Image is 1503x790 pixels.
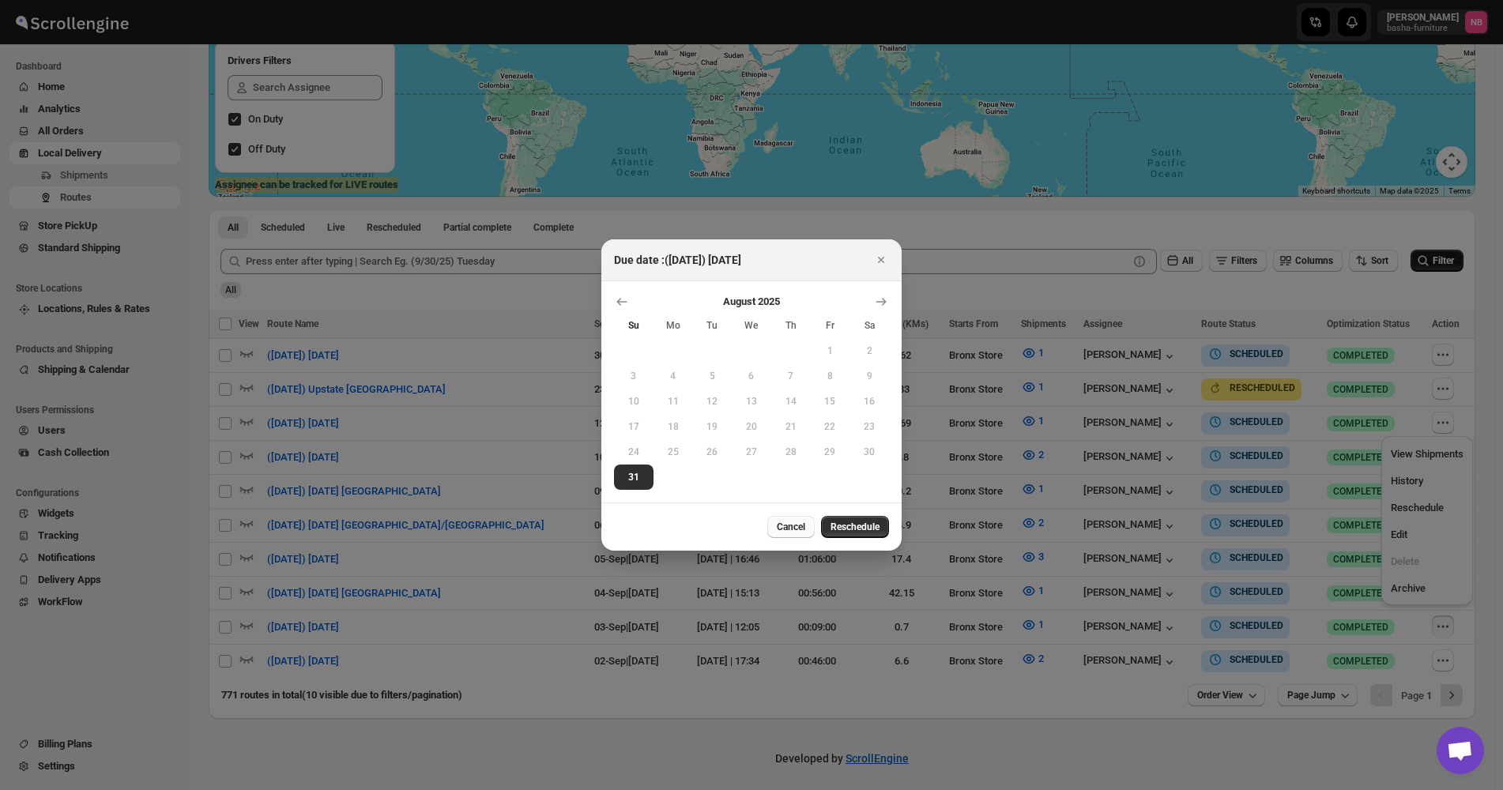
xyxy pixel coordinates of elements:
[817,395,844,408] span: 15
[614,414,654,439] button: Sunday August 17 2025
[856,395,883,408] span: 16
[620,395,647,408] span: 10
[692,439,732,465] button: Tuesday August 26 2025
[614,389,654,414] button: Sunday August 10 2025
[817,344,844,357] span: 1
[654,414,693,439] button: Monday August 18 2025
[614,439,654,465] button: Sunday August 24 2025
[738,446,765,458] span: 27
[738,370,765,382] span: 6
[699,420,725,433] span: 19
[699,319,725,332] span: Tu
[817,446,844,458] span: 29
[771,389,811,414] button: Thursday August 14 2025
[870,249,892,271] button: Close
[817,370,844,382] span: 8
[654,313,693,338] th: Monday
[811,439,850,465] button: Friday August 29 2025
[817,420,844,433] span: 22
[811,338,850,363] button: Friday August 1 2025
[614,363,654,389] button: Sunday August 3 2025
[849,313,889,338] th: Saturday
[660,319,687,332] span: Mo
[856,446,883,458] span: 30
[849,439,889,465] button: Saturday August 30 2025
[654,439,693,465] button: Monday August 25 2025
[849,389,889,414] button: Saturday August 16 2025
[654,389,693,414] button: Monday August 11 2025
[831,521,880,533] span: Reschedule
[611,291,633,313] button: Show previous month, July 2025
[811,389,850,414] button: Friday August 15 2025
[870,291,892,313] button: Show next month, September 2025
[778,395,804,408] span: 14
[817,319,844,332] span: Fr
[699,370,725,382] span: 5
[811,363,850,389] button: Friday August 8 2025
[856,370,883,382] span: 9
[767,516,815,538] button: Cancel
[692,389,732,414] button: Tuesday August 12 2025
[849,414,889,439] button: Saturday August 23 2025
[811,313,850,338] th: Friday
[849,363,889,389] button: Saturday August 9 2025
[811,414,850,439] button: Friday August 22 2025
[777,521,805,533] span: Cancel
[660,370,687,382] span: 4
[692,313,732,338] th: Tuesday
[699,446,725,458] span: 26
[856,344,883,357] span: 2
[778,446,804,458] span: 28
[620,446,647,458] span: 24
[771,363,811,389] button: Thursday August 7 2025
[771,313,811,338] th: Thursday
[738,395,765,408] span: 13
[778,420,804,433] span: 21
[849,338,889,363] button: Saturday August 2 2025
[620,471,647,483] span: 31
[614,252,741,268] h2: Due date :([DATE]) [DATE]
[732,389,771,414] button: Wednesday August 13 2025
[732,414,771,439] button: Wednesday August 20 2025
[620,420,647,433] span: 17
[856,319,883,332] span: Sa
[732,363,771,389] button: Wednesday August 6 2025
[856,420,883,433] span: 23
[699,395,725,408] span: 12
[692,414,732,439] button: Tuesday August 19 2025
[660,395,687,408] span: 11
[620,319,647,332] span: Su
[771,414,811,439] button: Thursday August 21 2025
[821,516,889,538] button: Reschedule
[692,363,732,389] button: Tuesday August 5 2025
[778,319,804,332] span: Th
[771,439,811,465] button: Thursday August 28 2025
[732,439,771,465] button: Wednesday August 27 2025
[660,446,687,458] span: 25
[1437,727,1484,774] a: Open chat
[778,370,804,382] span: 7
[614,465,654,490] button: Today Sunday August 31 2025
[732,313,771,338] th: Wednesday
[738,420,765,433] span: 20
[614,313,654,338] th: Sunday
[620,370,647,382] span: 3
[654,363,693,389] button: Monday August 4 2025
[738,319,765,332] span: We
[660,420,687,433] span: 18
